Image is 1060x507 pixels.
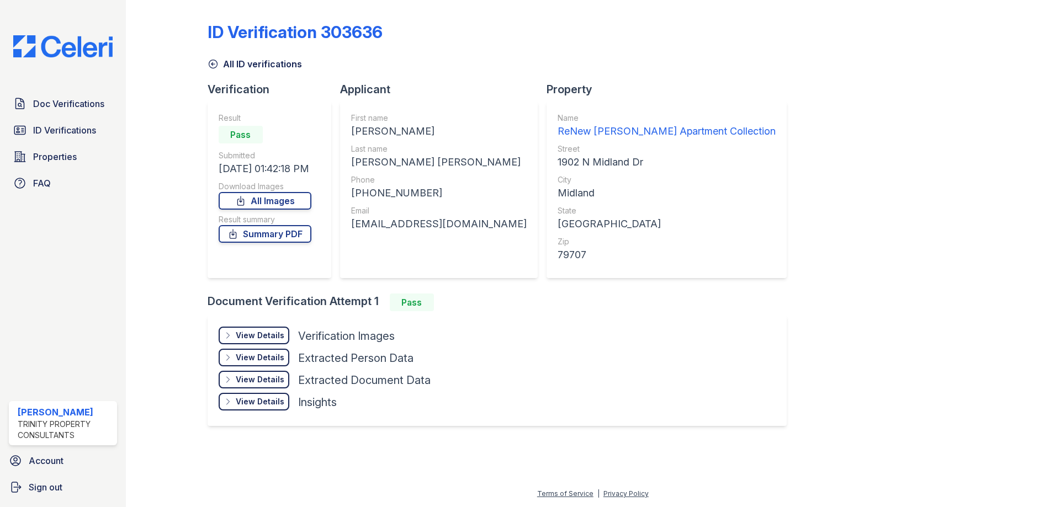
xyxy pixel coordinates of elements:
[351,205,527,216] div: Email
[219,126,263,143] div: Pass
[18,405,113,419] div: [PERSON_NAME]
[298,350,414,366] div: Extracted Person Data
[219,181,311,192] div: Download Images
[351,113,527,124] div: First name
[33,150,77,163] span: Properties
[33,177,51,190] span: FAQ
[558,174,776,185] div: City
[219,225,311,243] a: Summary PDF
[29,481,62,494] span: Sign out
[33,97,104,110] span: Doc Verifications
[558,216,776,232] div: [GEOGRAPHIC_DATA]
[236,330,284,341] div: View Details
[219,214,311,225] div: Result summary
[236,374,284,385] div: View Details
[537,489,593,498] a: Terms of Service
[9,119,117,141] a: ID Verifications
[603,489,649,498] a: Privacy Policy
[208,57,302,71] a: All ID verifications
[29,454,63,467] span: Account
[236,352,284,363] div: View Details
[9,146,117,168] a: Properties
[18,419,113,441] div: Trinity Property Consultants
[208,293,796,311] div: Document Verification Attempt 1
[351,216,527,232] div: [EMAIL_ADDRESS][DOMAIN_NAME]
[558,154,776,170] div: 1902 N Midland Dr
[558,185,776,201] div: Midland
[558,143,776,154] div: Street
[558,113,776,139] a: Name ReNew [PERSON_NAME] Apartment Collection
[351,185,527,201] div: [PHONE_NUMBER]
[558,113,776,124] div: Name
[4,35,121,57] img: CE_Logo_Blue-a8612792a0a2168367f1c8372b55b34899dd931a85d93a1a3d3e32e68fde9ad4.png
[4,476,121,498] a: Sign out
[9,93,117,115] a: Doc Verifications
[9,172,117,194] a: FAQ
[351,143,527,154] div: Last name
[351,154,527,170] div: [PERSON_NAME] [PERSON_NAME]
[558,236,776,247] div: Zip
[219,192,311,210] a: All Images
[597,489,600,498] div: |
[390,293,434,311] div: Pass
[219,113,311,124] div: Result
[219,161,311,177] div: [DATE] 01:42:18 PM
[351,124,527,139] div: [PERSON_NAME]
[298,372,431,388] div: Extracted Document Data
[547,82,796,97] div: Property
[558,205,776,216] div: State
[298,328,395,344] div: Verification Images
[236,396,284,407] div: View Details
[558,247,776,263] div: 79707
[208,82,340,97] div: Verification
[351,174,527,185] div: Phone
[298,394,337,410] div: Insights
[340,82,547,97] div: Applicant
[219,150,311,161] div: Submitted
[558,124,776,139] div: ReNew [PERSON_NAME] Apartment Collection
[4,450,121,472] a: Account
[208,22,383,42] div: ID Verification 303636
[33,124,96,137] span: ID Verifications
